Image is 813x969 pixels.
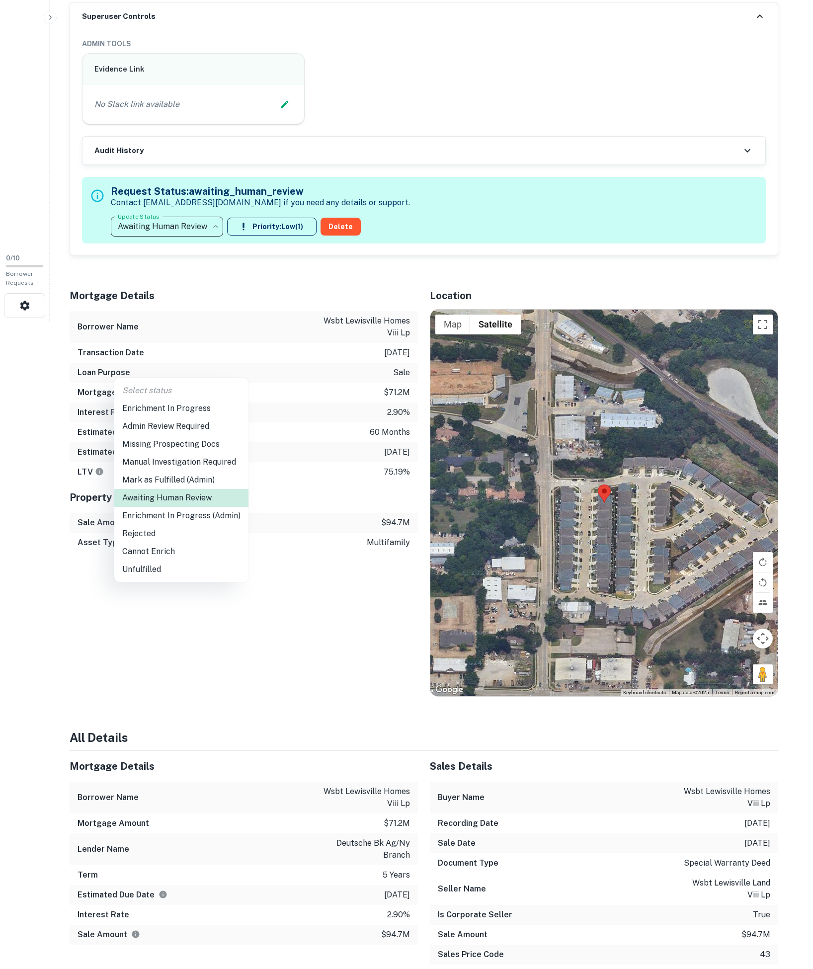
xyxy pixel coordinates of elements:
li: Unfulfilled [114,561,248,578]
li: Cannot Enrich [114,543,248,561]
li: Missing Prospecting Docs [114,435,248,453]
iframe: Chat Widget [763,889,813,937]
li: Enrichment In Progress (Admin) [114,507,248,525]
li: Awaiting Human Review [114,489,248,507]
li: Rejected [114,525,248,543]
li: Mark as Fulfilled (Admin) [114,471,248,489]
li: Admin Review Required [114,417,248,435]
li: Enrichment In Progress [114,400,248,417]
li: Manual Investigation Required [114,453,248,471]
